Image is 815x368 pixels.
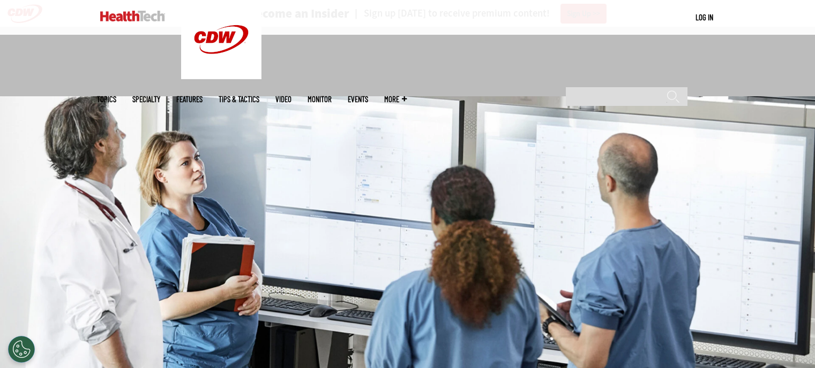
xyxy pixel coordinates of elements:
[308,95,332,103] a: MonITor
[100,11,165,21] img: Home
[348,95,368,103] a: Events
[97,95,116,103] span: Topics
[275,95,291,103] a: Video
[696,12,713,22] a: Log in
[696,12,713,23] div: User menu
[8,336,35,363] div: Cookies Settings
[176,95,203,103] a: Features
[219,95,259,103] a: Tips & Tactics
[132,95,160,103] span: Specialty
[8,336,35,363] button: Open Preferences
[384,95,407,103] span: More
[181,71,261,82] a: CDW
